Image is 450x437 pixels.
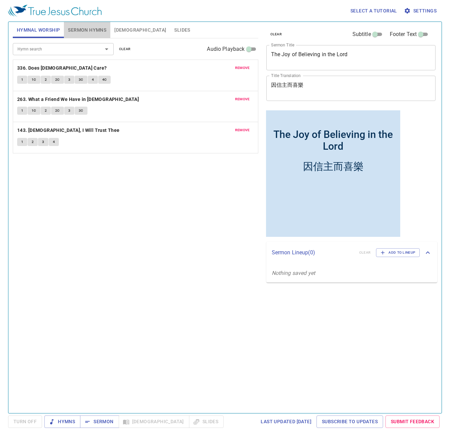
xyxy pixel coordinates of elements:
span: 3 [42,139,44,145]
span: 1 [21,139,23,145]
button: clear [266,30,286,38]
span: Slides [174,26,190,34]
button: 2 [41,76,51,84]
span: Subtitle [352,30,371,38]
button: 4 [88,76,98,84]
span: Sermon [85,417,113,426]
div: Sermon Lineup(0)clearAdd to Lineup [266,242,438,264]
span: clear [119,46,131,52]
button: clear [115,45,135,53]
span: Last updated [DATE] [261,417,311,426]
a: Submit Feedback [385,415,440,428]
button: 1C [28,76,40,84]
button: Settings [403,5,439,17]
button: 1 [17,76,27,84]
button: 3C [75,107,87,115]
span: Subscribe to Updates [322,417,378,426]
button: remove [231,126,254,134]
a: Last updated [DATE] [258,415,314,428]
span: 4 [92,77,94,83]
textarea: The Joy of Believing in the Lord [271,51,431,64]
span: Hymns [50,417,75,426]
span: remove [235,65,250,71]
button: 336. Does [DEMOGRAPHIC_DATA] Care? [17,64,108,72]
span: Sermon Hymns [68,26,106,34]
button: Add to Lineup [376,248,420,257]
textarea: 因信主而喜樂 [271,82,431,95]
span: [DEMOGRAPHIC_DATA] [114,26,166,34]
button: Hymns [44,415,80,428]
button: 2 [41,107,51,115]
span: 4 [53,139,55,145]
span: 1 [21,77,23,83]
button: Select a tutorial [348,5,400,17]
b: 263. What a Friend We Have in [DEMOGRAPHIC_DATA] [17,95,139,104]
span: Hymnal Worship [17,26,60,34]
button: 3 [64,107,74,115]
button: 2C [51,76,64,84]
button: remove [231,95,254,103]
iframe: from-child [264,108,403,239]
span: 2 [45,108,47,114]
button: 2C [51,107,64,115]
button: 3 [38,138,48,146]
span: 1C [32,108,36,114]
span: Settings [405,7,437,15]
button: 143. [DEMOGRAPHIC_DATA], I Will Trust Thee [17,126,121,135]
span: 1C [32,77,36,83]
button: 1 [17,138,27,146]
button: 2 [28,138,38,146]
button: remove [231,64,254,72]
span: remove [235,96,250,102]
span: remove [235,127,250,133]
button: 4 [49,138,59,146]
span: 3 [68,108,70,114]
button: 1 [17,107,27,115]
span: Select a tutorial [350,7,397,15]
button: 263. What a Friend We Have in [DEMOGRAPHIC_DATA] [17,95,140,104]
i: Nothing saved yet [272,270,315,276]
img: True Jesus Church [8,5,102,17]
span: 3C [79,108,83,114]
span: 2 [45,77,47,83]
span: Submit Feedback [391,417,434,426]
span: clear [270,31,282,37]
span: 2 [32,139,34,145]
button: 4C [98,76,111,84]
button: Sermon [80,415,119,428]
span: Add to Lineup [380,250,415,256]
span: 2C [55,108,60,114]
span: 2C [55,77,60,83]
button: 1C [28,107,40,115]
p: Sermon Lineup ( 0 ) [272,249,354,257]
span: Footer Text [390,30,417,38]
span: 4C [102,77,107,83]
button: 3 [64,76,74,84]
button: Open [102,44,111,54]
a: Subscribe to Updates [316,415,383,428]
button: 3C [75,76,87,84]
b: 143. [DEMOGRAPHIC_DATA], I Will Trust Thee [17,126,120,135]
span: 3 [68,77,70,83]
span: 1 [21,108,23,114]
span: 3C [79,77,83,83]
span: Audio Playback [207,45,245,53]
b: 336. Does [DEMOGRAPHIC_DATA] Care? [17,64,107,72]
